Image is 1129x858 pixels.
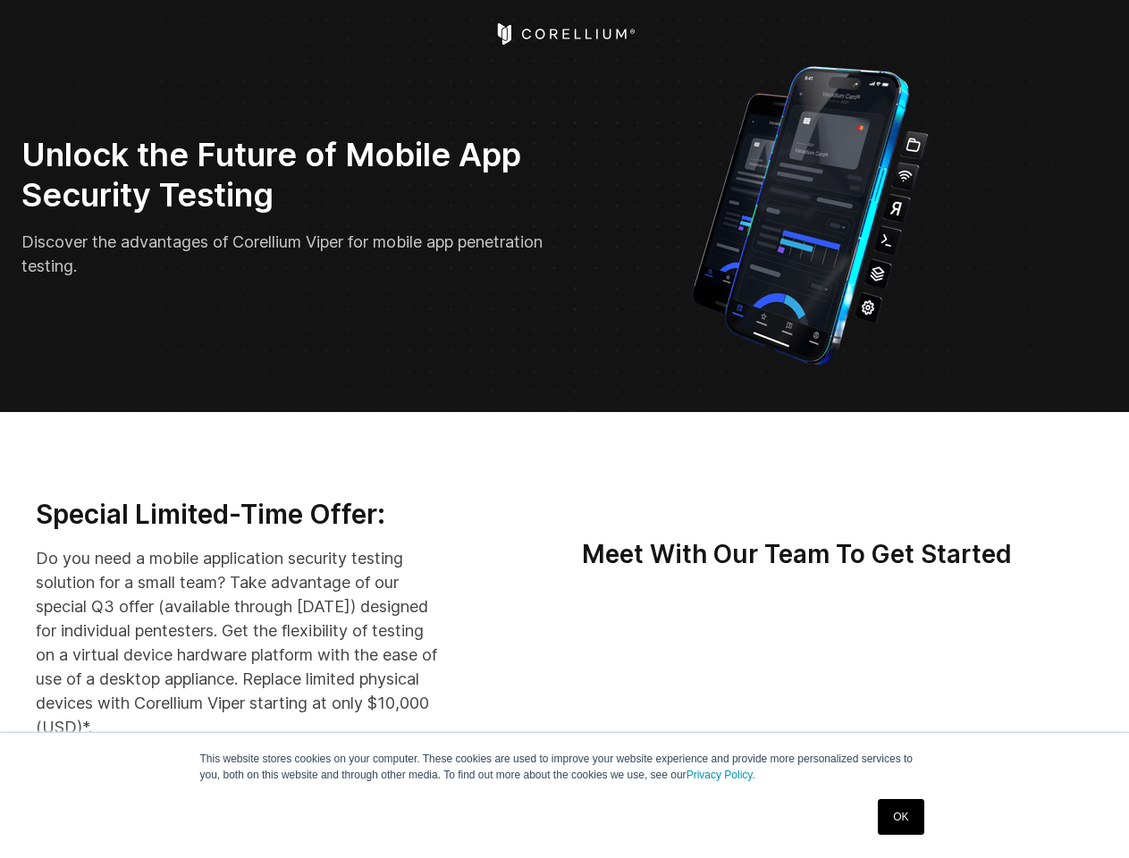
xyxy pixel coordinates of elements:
[21,135,552,215] h2: Unlock the Future of Mobile App Security Testing
[21,232,543,275] span: Discover the advantages of Corellium Viper for mobile app penetration testing.
[36,498,442,532] h3: Special Limited-Time Offer:
[687,769,755,781] a: Privacy Policy.
[878,799,923,835] a: OK
[676,57,945,369] img: Corellium_VIPER_Hero_1_1x
[582,539,1012,569] strong: Meet With Our Team To Get Started
[200,751,930,783] p: This website stores cookies on your computer. These cookies are used to improve your website expe...
[493,23,636,45] a: Corellium Home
